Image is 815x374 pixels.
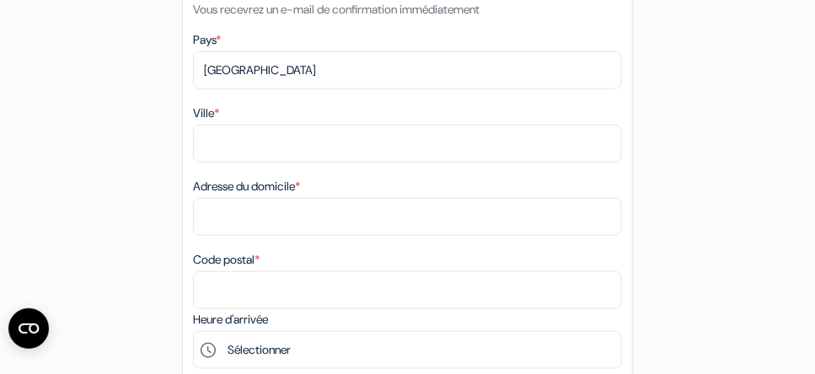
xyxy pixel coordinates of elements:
[193,178,300,195] label: Adresse du domicile
[193,251,260,269] label: Code postal
[193,31,221,49] label: Pays
[193,311,268,329] label: Heure d'arrivée
[8,308,49,349] button: Ouvrir le widget CMP
[193,2,480,17] small: Vous recevrez un e-mail de confirmation immédiatement
[193,104,219,122] label: Ville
